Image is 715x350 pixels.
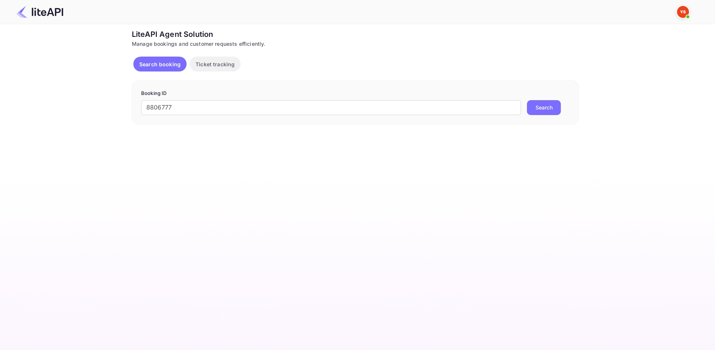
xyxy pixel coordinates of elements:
div: Manage bookings and customer requests efficiently. [132,40,579,48]
p: Booking ID [141,90,569,97]
input: Enter Booking ID (e.g., 63782194) [141,100,521,115]
p: Ticket tracking [196,60,235,68]
img: LiteAPI Logo [16,6,63,18]
p: Search booking [139,60,181,68]
button: Search [527,100,561,115]
div: LiteAPI Agent Solution [132,29,579,40]
img: Yandex Support [677,6,689,18]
